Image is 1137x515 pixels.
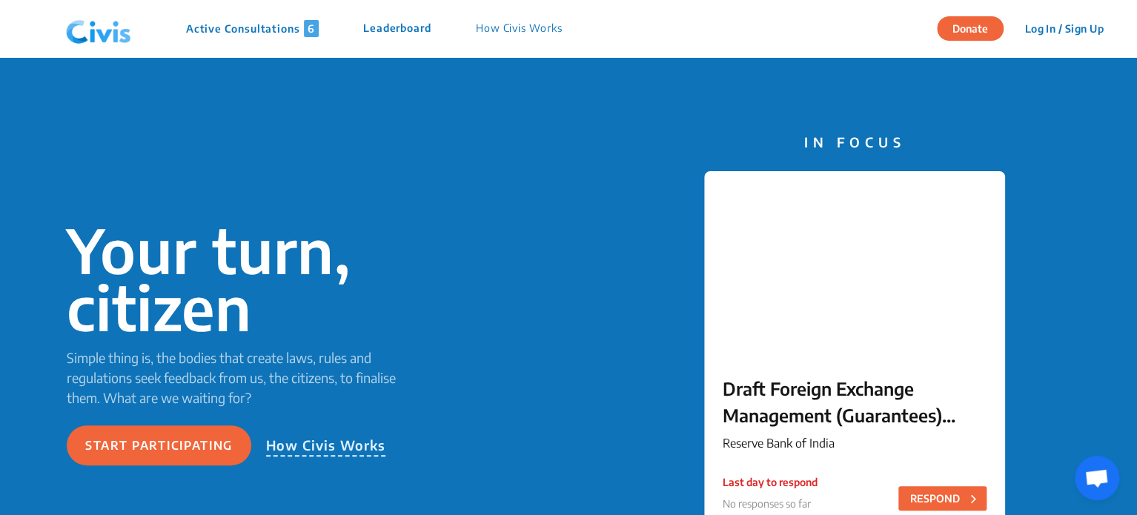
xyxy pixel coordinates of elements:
p: Reserve Bank of India [723,434,987,452]
span: No responses so far [723,497,811,510]
a: Donate [937,20,1015,35]
p: IN FOCUS [704,132,1005,152]
button: Donate [937,16,1004,41]
button: Start participating [67,425,251,465]
p: Last day to respond [723,474,818,490]
p: Simple thing is, the bodies that create laws, rules and regulations seek feedback from us, the ci... [67,348,418,408]
p: Active Consultations [186,20,319,37]
p: How Civis Works [266,435,386,456]
button: Log In / Sign Up [1015,17,1113,40]
button: RESPOND [898,486,987,511]
p: Your turn, citizen [67,222,418,336]
span: 6 [304,20,319,37]
p: Leaderboard [363,20,431,37]
a: Open chat [1075,456,1119,500]
p: Draft Foreign Exchange Management (Guarantees) Regulations, 2025 [723,375,987,428]
img: navlogo.png [60,7,137,51]
p: How Civis Works [476,20,563,37]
